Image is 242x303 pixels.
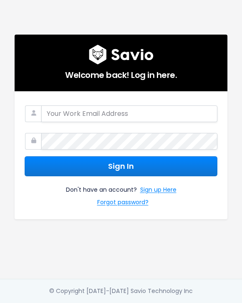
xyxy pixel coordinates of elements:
[25,65,217,81] h5: Welcome back! Log in here.
[25,156,217,177] button: Sign In
[25,176,217,209] div: Don't have an account?
[97,197,149,209] a: Forgot password?
[140,185,176,197] a: Sign up Here
[89,45,154,65] img: logo600x187.a314fd40982d.png
[41,105,217,122] input: Your Work Email Address
[49,286,193,296] div: © Copyright [DATE]-[DATE] Savio Technology Inc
